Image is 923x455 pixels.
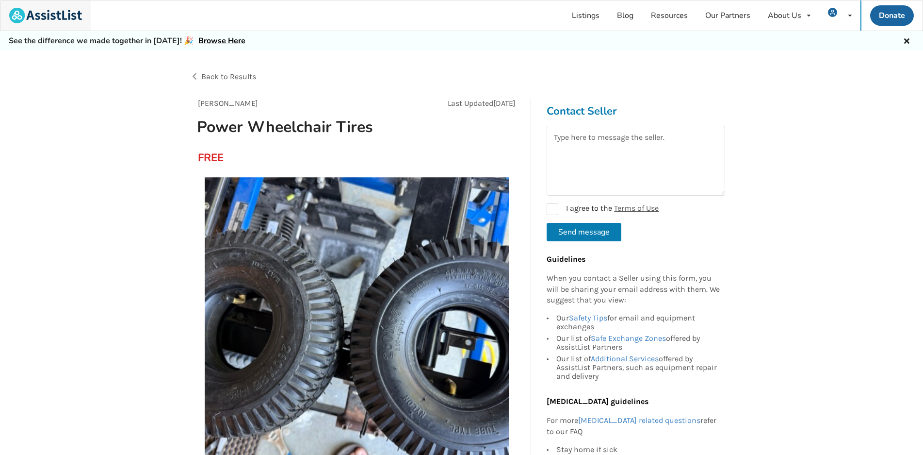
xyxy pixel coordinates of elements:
a: Safe Exchange Zones [591,334,666,343]
b: Guidelines [547,254,585,264]
a: Listings [563,0,608,31]
p: For more refer to our FAQ [547,415,720,438]
div: Our list of offered by AssistList Partners [556,333,720,353]
h5: See the difference we made together in [DATE]! 🎉 [9,36,245,46]
a: Terms of Use [614,203,659,213]
div: FREE [198,151,203,165]
span: [DATE] [493,99,516,108]
a: Safety Tips [569,313,607,322]
a: Donate [870,5,914,26]
label: I agree to the [547,203,659,215]
span: Last Updated [448,99,493,108]
img: user icon [828,8,837,17]
div: Our list of offered by AssistList Partners, such as equipment repair and delivery [556,353,720,381]
span: [PERSON_NAME] [198,99,258,108]
button: Send message [547,223,621,241]
b: [MEDICAL_DATA] guidelines [547,397,648,406]
a: [MEDICAL_DATA] related questions [578,416,700,425]
a: Browse Here [198,35,245,46]
p: When you contact a Seller using this form, you will be sharing your email address with them. We s... [547,273,720,306]
a: Our Partners [696,0,759,31]
img: assistlist-logo [9,8,82,23]
a: Blog [608,0,642,31]
div: Our for email and equipment exchanges [556,314,720,333]
a: Resources [642,0,696,31]
h1: Power Wheelchair Tires [189,117,419,137]
span: Back to Results [201,72,256,81]
a: Additional Services [591,354,659,363]
div: About Us [768,12,801,19]
h3: Contact Seller [547,104,725,118]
